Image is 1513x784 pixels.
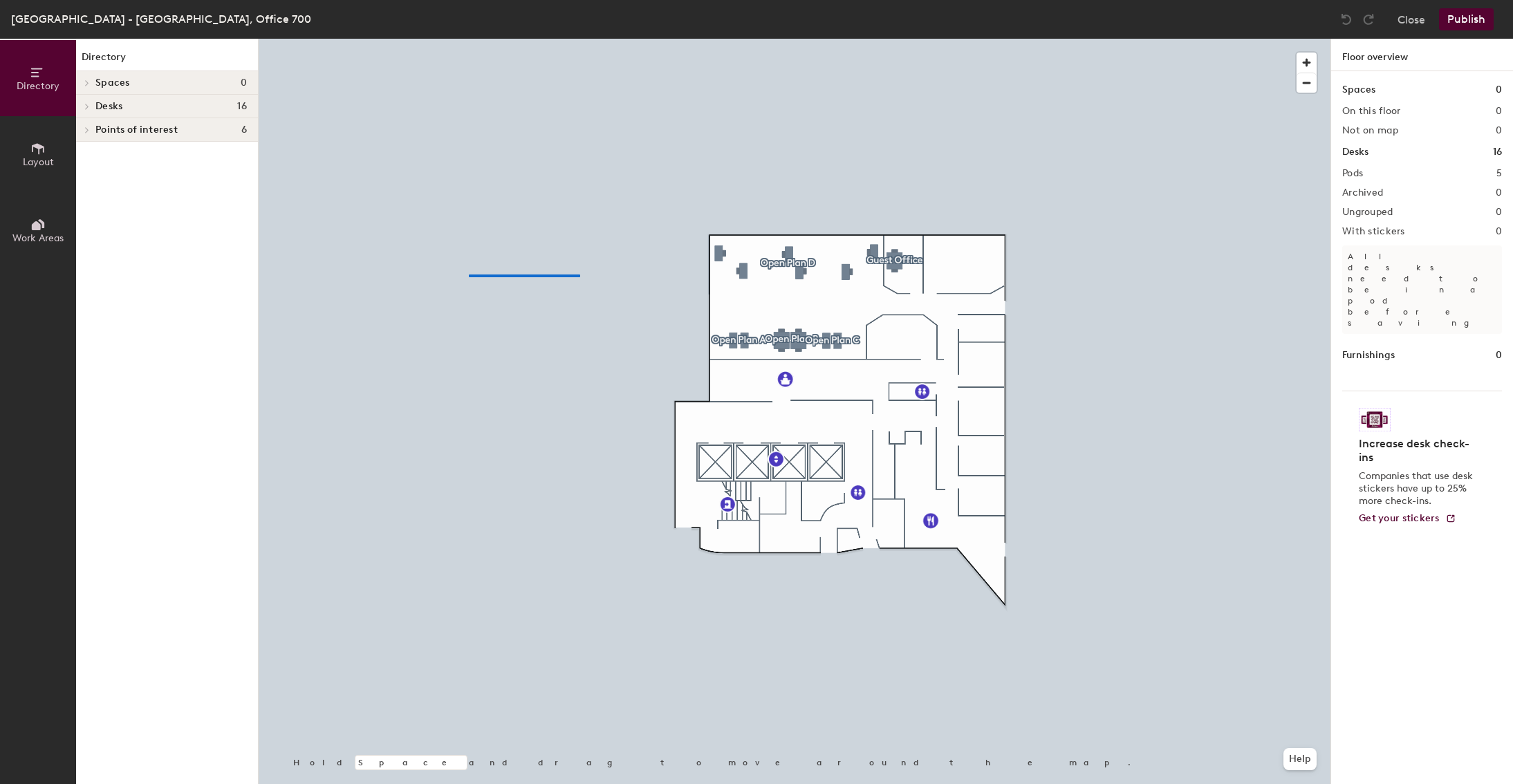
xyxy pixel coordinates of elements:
[1342,187,1383,198] h2: Archived
[1331,39,1513,71] h1: Floor overview
[1339,12,1353,26] img: Undo
[1496,187,1502,198] h2: 0
[1439,8,1494,30] button: Publish
[1342,348,1395,363] h1: Furnishings
[12,232,64,244] span: Work Areas
[23,156,54,168] span: Layout
[1342,125,1398,136] h2: Not on map
[1342,168,1363,179] h2: Pods
[95,124,178,136] span: Points of interest
[1493,144,1502,160] h1: 16
[1359,512,1440,524] span: Get your stickers
[1496,106,1502,117] h2: 0
[1496,82,1502,97] h1: 0
[11,10,311,28] div: [GEOGRAPHIC_DATA] - [GEOGRAPHIC_DATA], Office 700
[76,50,258,71] h1: Directory
[1359,470,1477,507] p: Companies that use desk stickers have up to 25% more check-ins.
[1342,245,1502,334] p: All desks need to be in a pod before saving
[1359,437,1477,465] h4: Increase desk check-ins
[1342,207,1393,218] h2: Ungrouped
[17,80,59,92] span: Directory
[1342,106,1401,117] h2: On this floor
[237,101,247,112] span: 16
[1359,408,1391,431] img: Sticker logo
[241,124,247,136] span: 6
[1496,348,1502,363] h1: 0
[1496,168,1502,179] h2: 5
[1342,144,1368,160] h1: Desks
[1283,748,1317,770] button: Help
[1496,226,1502,237] h2: 0
[1359,513,1456,525] a: Get your stickers
[95,101,122,112] span: Desks
[241,77,247,88] span: 0
[95,77,130,88] span: Spaces
[1496,125,1502,136] h2: 0
[1342,82,1375,97] h1: Spaces
[1496,207,1502,218] h2: 0
[1342,226,1405,237] h2: With stickers
[1398,8,1425,30] button: Close
[1362,12,1375,26] img: Redo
